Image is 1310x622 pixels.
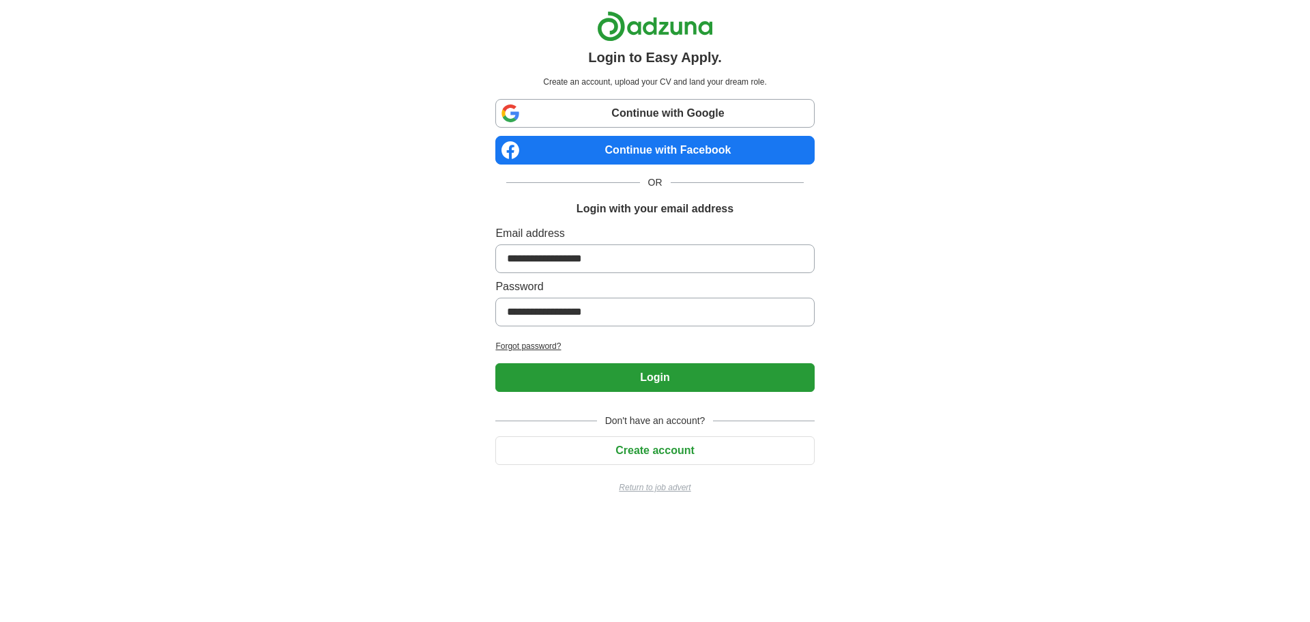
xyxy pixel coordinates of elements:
[495,481,814,494] a: Return to job advert
[495,225,814,242] label: Email address
[495,444,814,456] a: Create account
[495,279,814,295] label: Password
[495,436,814,465] button: Create account
[597,414,714,428] span: Don't have an account?
[495,99,814,128] a: Continue with Google
[640,175,671,190] span: OR
[498,76,811,88] p: Create an account, upload your CV and land your dream role.
[588,47,722,68] h1: Login to Easy Apply.
[495,363,814,392] button: Login
[495,136,814,165] a: Continue with Facebook
[577,201,733,217] h1: Login with your email address
[597,11,713,42] img: Adzuna logo
[495,340,814,352] a: Forgot password?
